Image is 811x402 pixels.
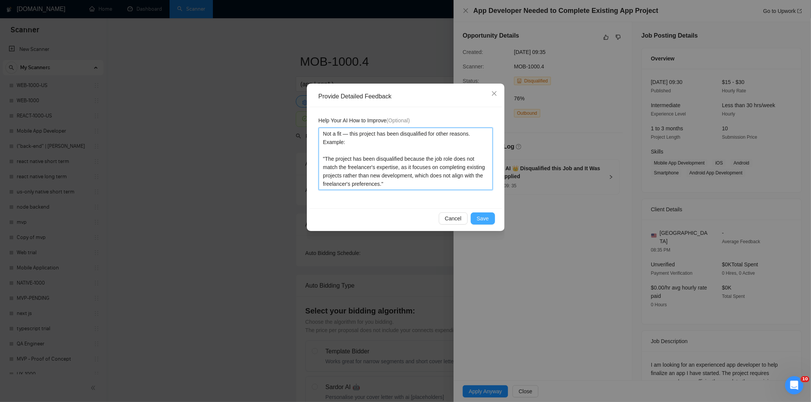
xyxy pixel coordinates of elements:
[319,92,498,101] div: Provide Detailed Feedback
[477,214,489,223] span: Save
[484,84,505,104] button: Close
[319,128,493,190] textarea: Not a fit — this project has been disqualified for other reasons. Example: "The project has been ...
[387,117,410,123] span: (Optional)
[491,90,497,97] span: close
[445,214,462,223] span: Cancel
[471,212,495,225] button: Save
[785,376,803,394] iframe: Intercom live chat
[319,116,410,125] span: Help Your AI How to Improve
[801,376,809,382] span: 10
[439,212,468,225] button: Cancel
